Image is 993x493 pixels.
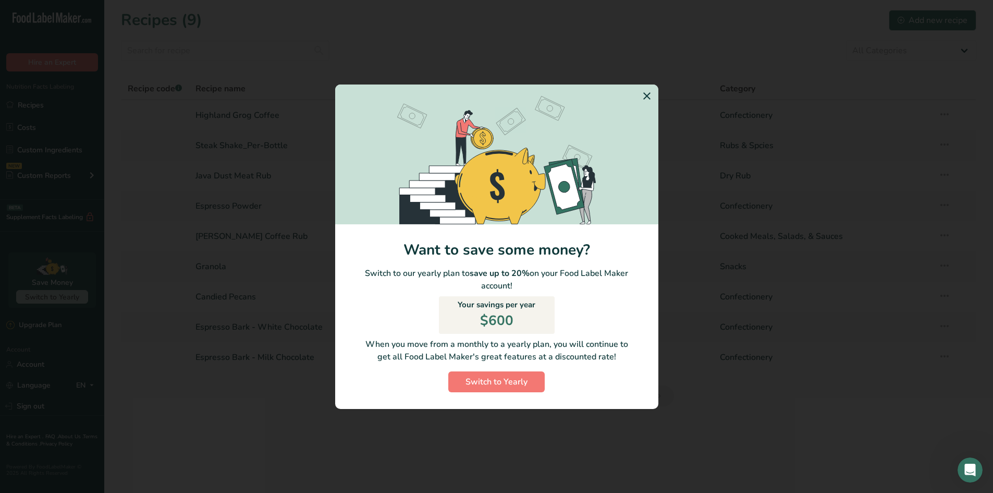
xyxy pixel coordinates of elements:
h1: Want to save some money? [335,241,658,259]
iframe: Intercom live chat [958,458,983,483]
button: Switch to Yearly [448,371,545,392]
b: save up to 20% [470,268,530,279]
p: $600 [480,310,513,331]
p: Switch to our yearly plan to on your Food Label Maker account! [335,267,658,292]
p: When you move from a monthly to a yearly plan, you will continue to get all Food Label Maker's gr... [344,338,650,363]
span: Switch to Yearly [465,376,528,388]
p: Your savings per year [458,299,535,311]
